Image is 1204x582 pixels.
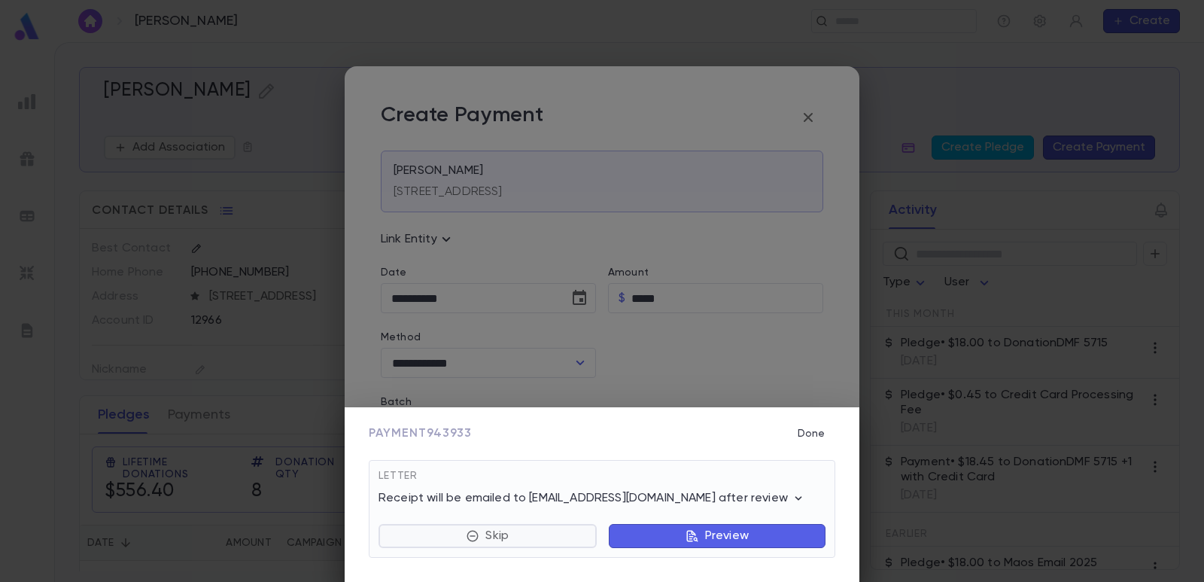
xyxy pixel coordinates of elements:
[379,470,825,491] div: Letter
[379,491,806,506] p: Receipt will be emailed to [EMAIL_ADDRESS][DOMAIN_NAME] after review
[485,529,509,544] p: Skip
[609,524,825,548] button: Preview
[787,419,835,448] button: Done
[369,426,472,441] span: Payment 943933
[705,529,749,544] p: Preview
[379,524,597,548] button: Skip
